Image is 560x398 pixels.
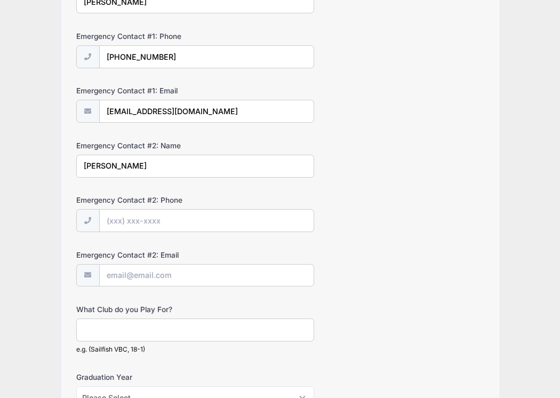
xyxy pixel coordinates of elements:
[76,304,212,315] label: What Club do you Play For?
[76,31,212,42] label: Emergency Contact #1: Phone
[76,372,212,383] label: Graduation Year
[99,209,314,232] input: (xxx) xxx-xxxx
[76,85,212,96] label: Emergency Contact #1: Email
[99,45,314,68] input: (xxx) xxx-xxxx
[99,264,314,287] input: email@email.com
[76,140,212,151] label: Emergency Contact #2: Name
[76,195,212,205] label: Emergency Contact #2: Phone
[76,345,314,354] div: e.g. (Sailfish VBC, 18-1)
[99,100,314,123] input: email@email.com
[76,250,212,260] label: Emergency Contact #2: Email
